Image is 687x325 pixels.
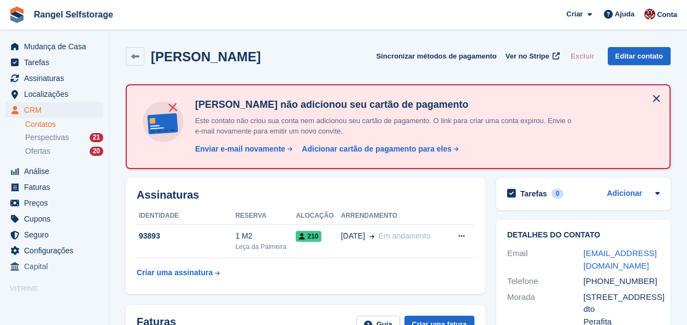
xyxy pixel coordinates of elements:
[376,47,496,65] button: Sincronizar métodos de pagamento
[341,207,448,225] th: Arrendamento
[137,189,474,201] h2: Assinaturas
[24,39,90,54] span: Mudança de Casa
[584,248,657,270] a: [EMAIL_ADDRESS][DOMAIN_NAME]
[24,227,90,242] span: Seguro
[24,259,90,274] span: Capital
[506,51,549,62] span: Ver no Stripe
[191,98,573,111] h4: [PERSON_NAME] não adicionou seu cartão de pagamento
[297,143,459,155] a: Adicionar cartão de pagamento para eles
[302,143,451,155] div: Adicionar cartão de pagamento para eles
[191,115,573,137] p: Este contato não criou sua conta nem adicionou seu cartão de pagamento. O link para criar uma con...
[5,297,103,312] a: menu
[151,49,261,64] h2: [PERSON_NAME]
[10,283,109,294] span: Vitrine
[9,7,25,23] img: stora-icon-8386f47178a22dfd0bd8f6a31ec36ba5ce8667c1dd55bd0f319d3a0aa187defe.svg
[5,39,103,54] a: menu
[90,147,103,156] div: 20
[551,189,564,199] div: 0
[5,195,103,211] a: menu
[24,71,90,86] span: Assinaturas
[195,143,285,155] div: Enviar e-mail novamente
[236,242,296,252] div: Leça da Palmeira
[90,298,103,311] a: Loja de pré-visualização
[24,243,90,258] span: Configurações
[584,275,660,288] div: [PHONE_NUMBER]
[5,243,103,258] a: menu
[507,275,584,288] div: Telefone
[24,55,90,70] span: Tarefas
[24,195,90,211] span: Preços
[236,230,296,242] div: 1 M2
[566,47,598,65] button: Excluir
[5,102,103,118] a: menu
[507,231,660,240] h2: Detalhes do contato
[25,146,50,156] span: Ofertas
[341,230,365,242] span: [DATE]
[607,188,642,200] a: Adicionar
[5,259,103,274] a: menu
[520,189,547,199] h2: Tarefas
[30,5,118,24] a: Rangel Selfstorage
[608,47,671,65] a: Editar contato
[137,267,213,278] div: Criar uma assinatura
[615,9,635,20] span: Ajuda
[24,179,90,195] span: Faturas
[24,297,90,312] span: Portal de reservas
[137,230,236,242] div: 93893
[25,132,103,143] a: Perspectivas 21
[24,211,90,227] span: Cupons
[296,207,340,225] th: Alocação
[5,55,103,70] a: menu
[501,47,562,65] a: Ver no Stripe
[236,207,296,225] th: Reserva
[25,119,103,130] a: Contatos
[379,231,431,240] span: Em andamento
[644,9,655,20] img: Diana Moreira
[296,231,321,242] span: 210
[137,263,220,283] a: Criar uma assinatura
[24,102,90,118] span: CRM
[140,98,186,145] img: no-card-linked-e7822e413c904bf8b177c4d89f31251c4716f9871600ec3ca5bfc59e148c83f4.svg
[584,291,660,316] div: [STREET_ADDRESS] dto
[24,164,90,179] span: Análise
[5,71,103,86] a: menu
[25,132,69,143] span: Perspectivas
[507,247,584,272] div: Email
[5,164,103,179] a: menu
[657,9,677,20] span: Conta
[24,86,90,102] span: Localizações
[5,227,103,242] a: menu
[5,211,103,227] a: menu
[137,207,236,225] th: Identidade
[5,86,103,102] a: menu
[90,133,103,142] div: 21
[5,179,103,195] a: menu
[566,9,583,20] span: Criar
[25,146,103,157] a: Ofertas 20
